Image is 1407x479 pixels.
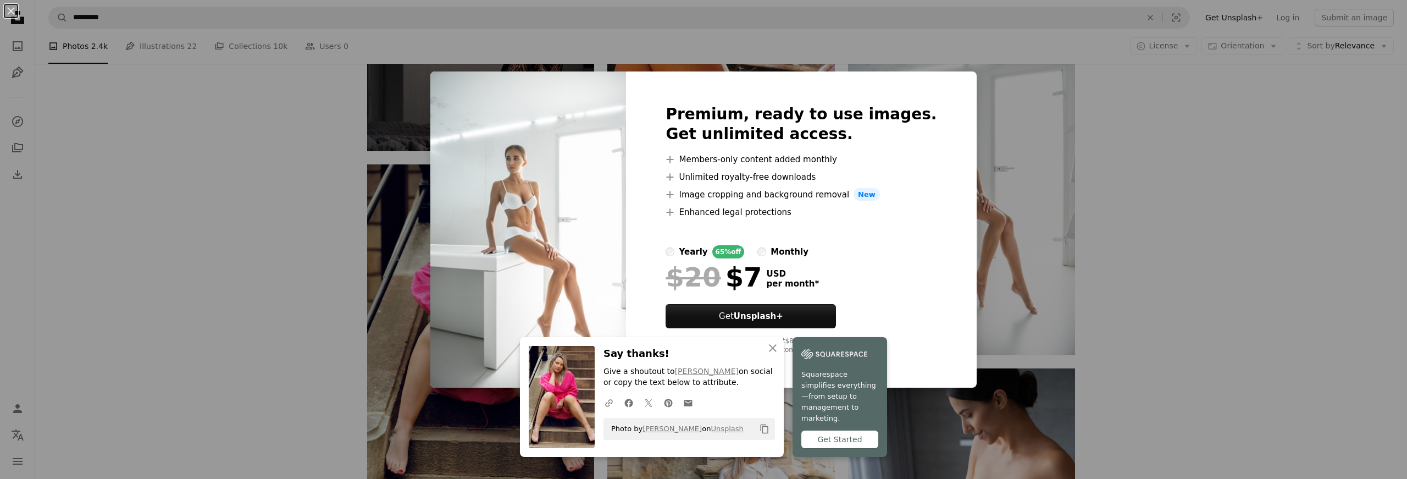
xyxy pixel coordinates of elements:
[666,125,852,143] font: Get unlimited access.
[719,311,734,321] font: Get
[430,71,626,388] img: premium_photo-1661370209678-b123de4e30e5
[666,262,721,293] font: $20
[679,172,816,182] font: Unlimited royalty-free downloads
[675,367,739,376] a: [PERSON_NAME]
[731,248,741,256] font: off
[858,190,876,199] font: New
[666,304,836,328] button: GetUnsplash+
[658,392,678,414] a: Share on Pinterest
[603,367,675,376] font: Give a shoutout to
[793,337,887,457] a: Squarespace simplifies everything—from setup to management to marketing.Get Started
[666,105,937,123] font: Premium, ready to use images.
[755,420,774,438] button: Copy to clipboard
[619,392,639,414] a: Share on Facebook
[757,247,766,256] input: monthly
[801,369,878,424] span: Squarespace simplifies everything—from setup to management to marketing.
[817,435,862,444] font: Get Started
[679,247,707,257] font: yearly
[639,392,658,414] a: Share on Twitter
[734,311,783,321] font: Unsplash+
[666,247,674,256] input: yearly65%off
[611,425,642,433] font: Photo by
[711,425,743,433] a: Unsplash
[679,207,791,217] font: Enhanced legal protections
[801,346,867,362] img: file-1747939142011-51e5cc87e3c9
[771,247,808,257] font: monthly
[766,269,785,279] font: USD
[725,262,762,293] font: $7
[603,348,669,359] font: Say thanks!
[678,392,698,414] a: Share over email
[716,248,732,256] font: 65%
[766,279,815,289] font: per month
[702,425,711,433] font: on
[642,425,702,433] a: [PERSON_NAME]
[679,190,849,200] font: Image cropping and background removal
[603,367,773,387] font: on social or copy the text below to attribute.
[679,155,837,164] font: Members-only content added monthly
